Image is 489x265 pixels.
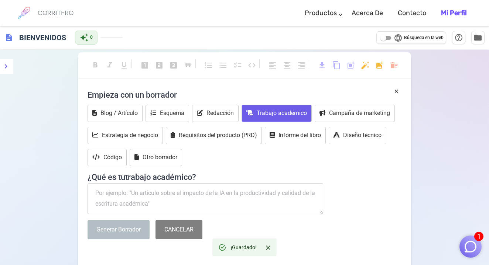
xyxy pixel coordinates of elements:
span: looks_two [155,61,164,70]
a: productos [305,2,337,24]
span: format_list_bulleted [219,61,228,70]
a: Mi perfil [441,2,467,24]
span: language [394,34,403,42]
span: content_copy [332,61,341,70]
h6: CORRITERO [38,10,73,16]
h6: Haga clic para editar el título [16,30,69,45]
span: format_bold [91,61,100,70]
span: looks_one [140,61,149,70]
button: Informe del libro [265,127,326,144]
span: help_outline [454,33,463,42]
h4: Empieza con un borrador [88,86,401,104]
button: Estrategia de negocio [88,127,163,144]
span: code [247,61,256,70]
button: CANCELAR [155,220,202,240]
button: Código [88,149,127,166]
button: Gestionar documentos [471,31,485,44]
button: Requisitos del producto (PRD) [166,127,262,144]
button: 1 [459,236,482,258]
span: checklist [233,61,242,70]
span: folder [473,33,482,42]
span: description [4,33,13,42]
button: Blog / Artículo [88,105,143,122]
button: Redacción [192,105,239,122]
span: add_photo_alternate [375,61,384,70]
button: Generar Borrador [88,220,150,240]
b: Mi perfil [441,9,467,17]
span: post_add [346,61,355,70]
span: download [318,61,326,70]
img: Cerrar chat [464,240,478,254]
span: format_align_center [283,61,291,70]
span: format_align_left [268,61,277,70]
span: 1 [474,232,483,241]
button: Ayuda y atajos [452,31,465,44]
button: Diseño técnico [329,127,386,144]
span: format_quote [184,61,192,70]
a: contacto [398,2,426,24]
button: Esquema [146,105,189,122]
span: looks_3 [169,61,178,70]
span: format_underlined [120,61,129,70]
span: auto_fix_high [361,61,370,70]
button: Campaña de marketing [315,105,395,122]
a: acerca de [352,2,383,24]
span: format_list_numbered [204,61,213,70]
span: delete_sweep [390,61,399,70]
span: Búsqueda en la web [404,34,444,42]
button: Trabajo académico [242,105,312,122]
span: auto_awesome [80,33,89,42]
div: ¡Guardado! [231,241,257,254]
span: format_align_right [297,61,306,70]
span: format_italic [105,61,114,70]
h4: ¿Qué es tu trabajo académico ? [88,168,401,182]
button: × [394,86,399,97]
button: CERRAR [263,242,274,253]
img: Logotipo de la marca [15,4,33,22]
span: 0 [90,34,93,41]
button: Otro borrador [130,149,182,166]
